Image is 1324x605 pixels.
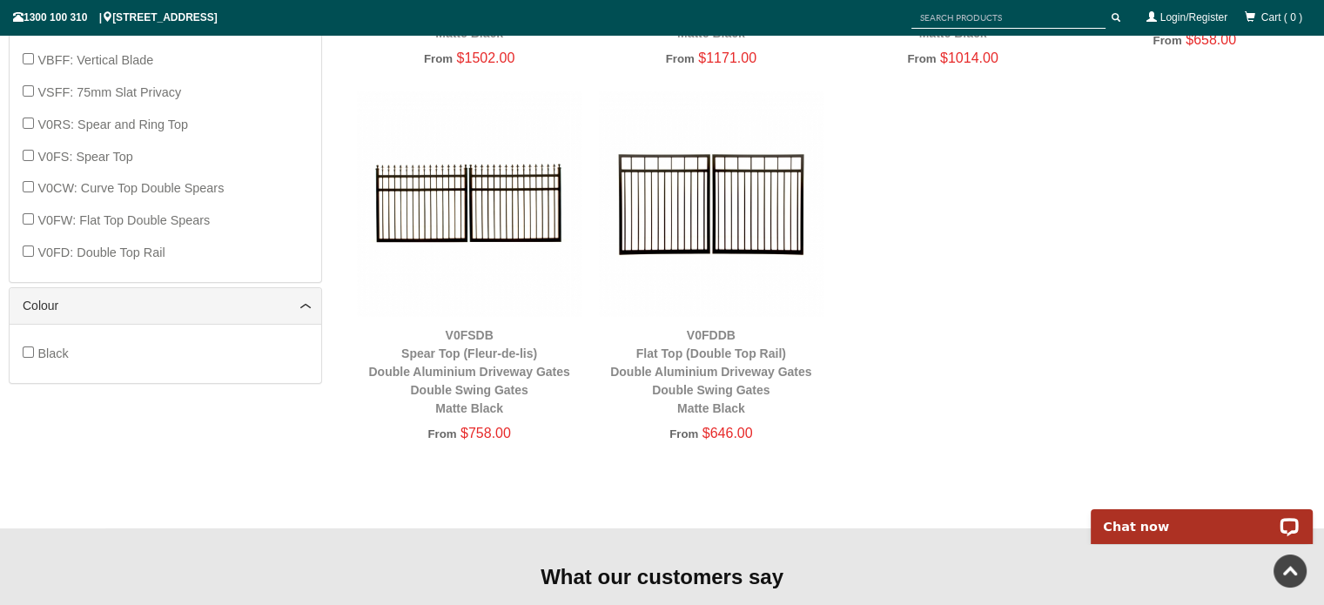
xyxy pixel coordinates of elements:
[1186,32,1236,47] span: $658.00
[357,91,581,316] img: V0FSDB - Spear Top (Fleur-de-lis) - Double Aluminium Driveway Gates - Double Swing Gates - Matte ...
[940,50,998,65] span: $1014.00
[457,50,515,65] span: $1502.00
[123,563,1202,591] div: What our customers say
[669,427,698,440] span: From
[424,52,453,65] span: From
[702,426,753,440] span: $646.00
[37,118,188,131] span: V0RS: Spear and Ring Top
[368,328,569,415] a: V0FSDBSpear Top (Fleur-de-lis)Double Aluminium Driveway GatesDouble Swing GatesMatte Black
[37,245,165,259] span: V0FD: Double Top Rail
[698,50,756,65] span: $1171.00
[37,150,132,164] span: V0FS: Spear Top
[37,346,68,360] span: Black
[1261,11,1302,24] span: Cart ( 0 )
[666,52,695,65] span: From
[610,328,811,415] a: V0FDDBFlat Top (Double Top Rail)Double Aluminium Driveway GatesDouble Swing GatesMatte Black
[13,11,218,24] span: 1300 100 310 | [STREET_ADDRESS]
[427,427,456,440] span: From
[23,297,308,315] a: Colour
[460,426,511,440] span: $758.00
[37,85,181,99] span: VSFF: 75mm Slat Privacy
[911,7,1106,29] input: SEARCH PRODUCTS
[37,181,224,195] span: V0CW: Curve Top Double Spears
[907,52,936,65] span: From
[1160,11,1227,24] a: Login/Register
[37,213,210,227] span: V0FW: Flat Top Double Spears
[1153,34,1181,47] span: From
[599,91,823,316] img: V0FDDB - Flat Top (Double Top Rail) - Double Aluminium Driveway Gates - Double Swing Gates - Matt...
[37,53,153,67] span: VBFF: Vertical Blade
[1079,489,1324,544] iframe: LiveChat chat widget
